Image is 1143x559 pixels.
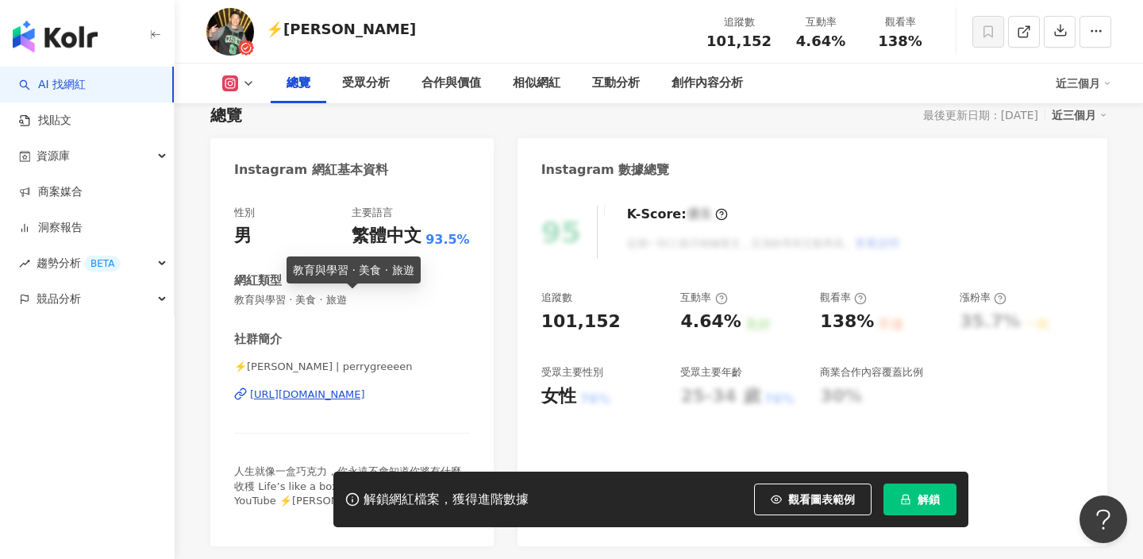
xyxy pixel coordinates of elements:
span: 教育與學習 · 美食 · 旅遊 [234,293,470,307]
a: 商案媒合 [19,184,83,200]
div: 社群簡介 [234,331,282,348]
div: Instagram 數據總覽 [541,161,670,179]
span: 趨勢分析 [37,245,121,281]
div: 漲粉率 [960,291,1006,305]
div: 觀看率 [820,291,867,305]
span: 93.5% [425,231,470,249]
div: [URL][DOMAIN_NAME] [250,387,365,402]
div: 互動分析 [592,74,640,93]
span: 觀看圖表範例 [788,493,855,506]
div: 主要語言 [352,206,393,220]
div: 互動率 [791,14,851,30]
div: 合作與價值 [421,74,481,93]
div: 總覽 [210,104,242,126]
a: 洞察報告 [19,220,83,236]
div: 網紅類型 [234,272,282,289]
a: 找貼文 [19,113,71,129]
div: 受眾主要性別 [541,365,603,380]
button: 觀看圖表範例 [754,484,872,515]
div: 創作內容分析 [672,74,743,93]
span: ⚡️[PERSON_NAME] | perrygreeeen [234,360,470,374]
a: searchAI 找網紅 [19,77,86,93]
div: 繁體中文 [352,224,421,249]
span: 人生就像一盒巧克力，你永遠不會知道你將有什麼收穫 Life’s like a box of chocolate. YouTube ⚡️[PERSON_NAME]任務 // 任務 挑戰 正能量 🎥... [234,465,468,535]
div: 受眾主要年齡 [680,365,742,380]
div: 女性 [541,384,576,409]
div: K-Score : [627,206,728,223]
div: 相似網紅 [513,74,560,93]
div: 男 [234,224,252,249]
img: KOL Avatar [206,8,254,56]
div: 138% [820,310,874,334]
span: 138% [878,33,922,49]
span: rise [19,258,30,269]
div: 教育與學習 · 美食 · 旅遊 [287,256,421,283]
div: BETA [84,256,121,272]
div: 近三個月 [1052,105,1107,125]
div: 追蹤數 [541,291,572,305]
div: 解鎖網紅檔案，獲得進階數據 [364,492,529,508]
div: 觀看率 [870,14,930,30]
span: 4.64% [796,33,845,49]
a: [URL][DOMAIN_NAME] [234,387,470,402]
span: 競品分析 [37,281,81,317]
span: 資源庫 [37,138,70,174]
img: logo [13,21,98,52]
div: 互動率 [680,291,727,305]
div: Instagram 網紅基本資料 [234,161,388,179]
div: 4.64% [680,310,741,334]
div: 近三個月 [1056,71,1111,96]
div: 總覽 [287,74,310,93]
span: 101,152 [706,33,772,49]
div: 商業合作內容覆蓋比例 [820,365,923,380]
div: ⚡️[PERSON_NAME] [266,19,416,39]
div: 性別 [234,206,255,220]
div: 受眾分析 [342,74,390,93]
button: 解鎖 [883,484,956,515]
div: 追蹤數 [706,14,772,30]
div: 101,152 [541,310,621,334]
div: 最後更新日期：[DATE] [923,109,1038,121]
